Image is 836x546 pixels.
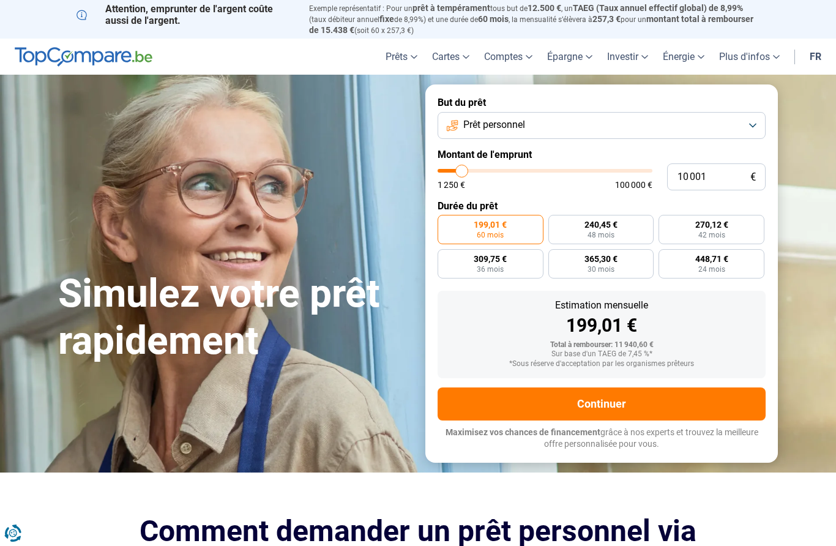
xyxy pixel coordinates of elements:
[379,14,394,24] span: fixe
[447,301,756,310] div: Estimation mensuelle
[477,266,504,273] span: 36 mois
[425,39,477,75] a: Cartes
[474,220,507,229] span: 199,01 €
[447,316,756,335] div: 199,01 €
[695,255,728,263] span: 448,71 €
[438,200,766,212] label: Durée du prêt
[712,39,787,75] a: Plus d'infos
[750,172,756,182] span: €
[592,14,621,24] span: 257,3 €
[438,149,766,160] label: Montant de l'emprunt
[309,3,759,36] p: Exemple représentatif : Pour un tous but de , un (taux débiteur annuel de 8,99%) et une durée de ...
[438,181,465,189] span: 1 250 €
[447,350,756,359] div: Sur base d'un TAEG de 7,45 %*
[438,97,766,108] label: But du prêt
[438,112,766,139] button: Prêt personnel
[588,231,614,239] span: 48 mois
[600,39,655,75] a: Investir
[447,341,756,350] div: Total à rembourser: 11 940,60 €
[584,220,618,229] span: 240,45 €
[698,231,725,239] span: 42 mois
[412,3,490,13] span: prêt à tempérament
[802,39,829,75] a: fr
[528,3,561,13] span: 12.500 €
[77,3,294,26] p: Attention, emprunter de l'argent coûte aussi de l'argent.
[378,39,425,75] a: Prêts
[438,427,766,451] p: grâce à nos experts et trouvez la meilleure offre personnalisée pour vous.
[447,360,756,368] div: *Sous réserve d'acceptation par les organismes prêteurs
[478,14,509,24] span: 60 mois
[438,387,766,421] button: Continuer
[540,39,600,75] a: Épargne
[655,39,712,75] a: Énergie
[15,47,152,67] img: TopCompare
[309,14,753,35] span: montant total à rembourser de 15.438 €
[573,3,743,13] span: TAEG (Taux annuel effectif global) de 8,99%
[584,255,618,263] span: 365,30 €
[695,220,728,229] span: 270,12 €
[477,231,504,239] span: 60 mois
[615,181,652,189] span: 100 000 €
[698,266,725,273] span: 24 mois
[446,427,600,437] span: Maximisez vos chances de financement
[477,39,540,75] a: Comptes
[588,266,614,273] span: 30 mois
[463,118,525,132] span: Prêt personnel
[474,255,507,263] span: 309,75 €
[58,271,411,365] h1: Simulez votre prêt rapidement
